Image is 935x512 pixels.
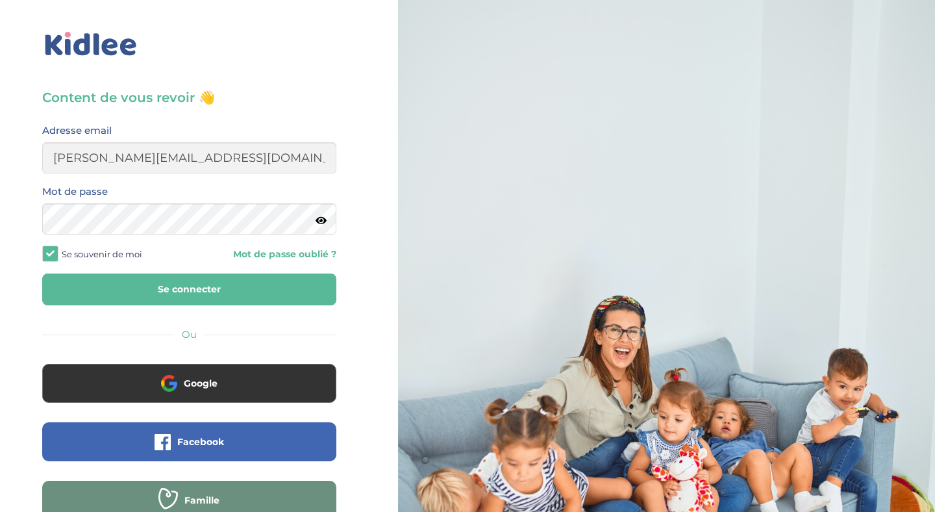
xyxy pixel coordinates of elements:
[184,494,219,507] span: Famille
[42,122,112,139] label: Adresse email
[182,328,197,340] span: Ou
[42,29,140,59] img: logo_kidlee_bleu
[42,142,336,173] input: Email
[42,88,336,107] h3: Content de vous revoir 👋
[42,364,336,403] button: Google
[42,274,336,305] button: Se connecter
[155,434,171,450] img: facebook.png
[42,386,336,398] a: Google
[184,377,218,390] span: Google
[42,183,108,200] label: Mot de passe
[161,375,177,391] img: google.png
[62,246,142,262] span: Se souvenir de moi
[42,422,336,461] button: Facebook
[42,444,336,457] a: Facebook
[177,435,224,448] span: Facebook
[199,248,336,261] a: Mot de passe oublié ?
